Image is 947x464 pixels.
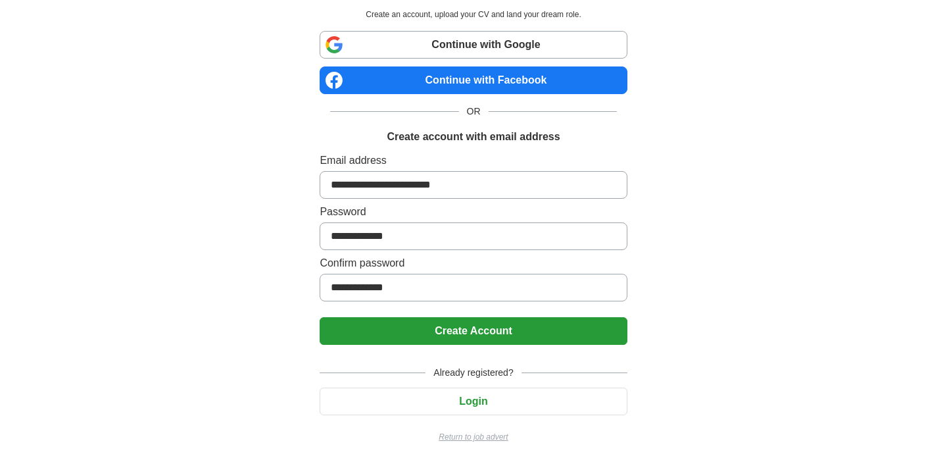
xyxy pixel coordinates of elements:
label: Password [320,204,627,220]
a: Return to job advert [320,431,627,443]
button: Create Account [320,317,627,345]
h1: Create account with email address [387,129,560,145]
span: Already registered? [425,366,521,380]
span: OR [459,105,489,118]
label: Email address [320,153,627,168]
label: Confirm password [320,255,627,271]
p: Create an account, upload your CV and land your dream role. [322,9,624,20]
a: Login [320,396,627,407]
a: Continue with Facebook [320,66,627,94]
button: Login [320,388,627,415]
a: Continue with Google [320,31,627,59]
